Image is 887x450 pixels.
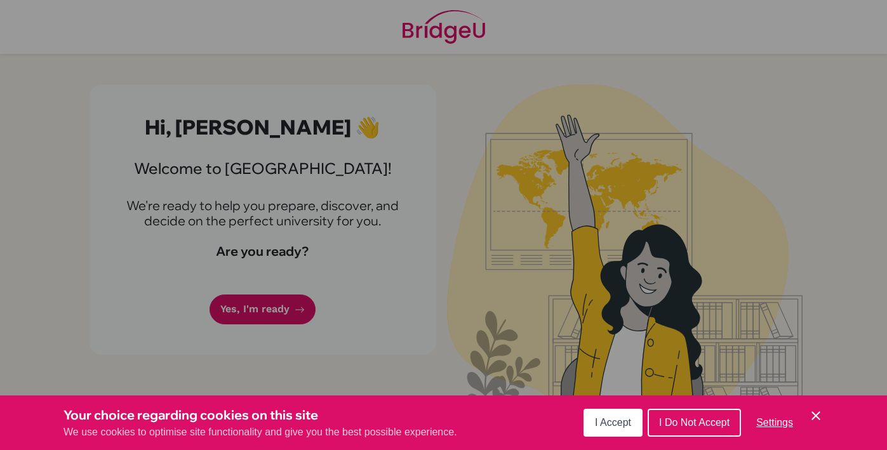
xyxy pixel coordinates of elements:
button: Settings [746,410,803,435]
h3: Your choice regarding cookies on this site [63,406,457,425]
span: I Do Not Accept [659,417,730,428]
span: I Accept [595,417,631,428]
p: We use cookies to optimise site functionality and give you the best possible experience. [63,425,457,440]
button: Save and close [808,408,824,423]
button: I Do Not Accept [648,409,741,437]
button: I Accept [584,409,643,437]
span: Settings [756,417,793,428]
